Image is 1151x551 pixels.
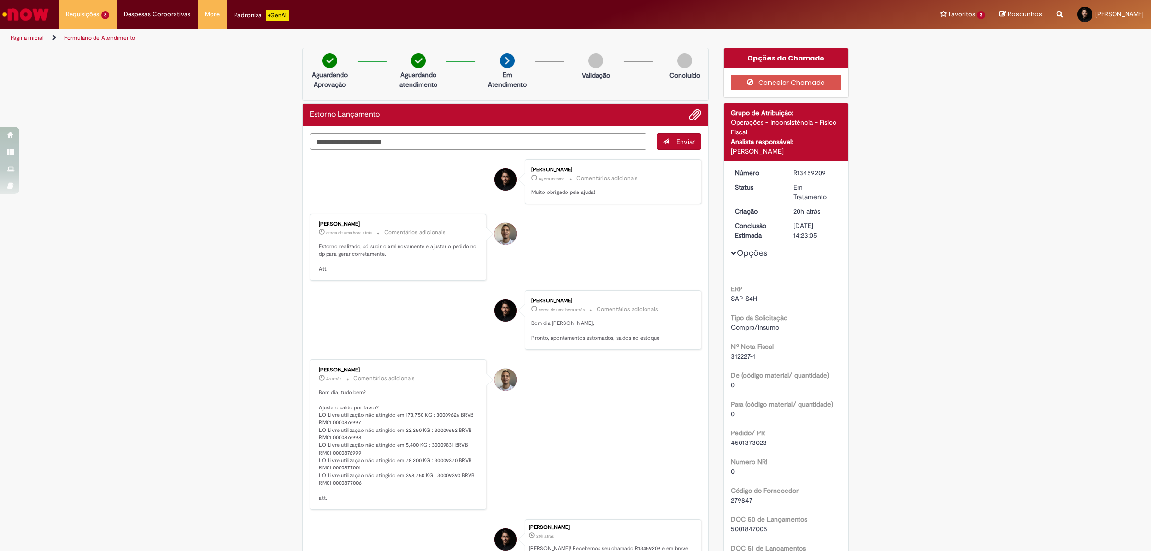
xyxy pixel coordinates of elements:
a: Página inicial [11,34,44,42]
img: img-circle-grey.png [677,53,692,68]
time: 29/08/2025 08:42:15 [326,376,341,382]
div: Opções do Chamado [724,48,849,68]
button: Cancelar Chamado [731,75,842,90]
span: cerca de uma hora atrás [539,307,585,312]
span: More [205,10,220,19]
div: Grupo de Atribuição: [731,108,842,118]
img: arrow-next.png [500,53,515,68]
div: Analista responsável: [731,137,842,146]
div: R13459209 [793,168,838,178]
p: Estorno realizado, só subir o xml novamente e ajustar o pedido no dp para gerar corretamente. Att. [319,243,479,273]
div: Pedro Lucas Braga Gomes [494,299,517,322]
span: 4h atrás [326,376,341,382]
div: [PERSON_NAME] [319,367,479,373]
dt: Conclusão Estimada [728,221,787,240]
span: Rascunhos [1008,10,1042,19]
p: Em Atendimento [484,70,530,89]
span: cerca de uma hora atrás [326,230,372,236]
a: Rascunhos [999,10,1042,19]
b: DOC 50 de Lançamentos [731,515,807,524]
small: Comentários adicionais [576,174,638,182]
img: check-circle-green.png [411,53,426,68]
button: Enviar [657,133,701,150]
time: 29/08/2025 12:14:28 [539,176,564,181]
span: 3 [977,11,985,19]
time: 28/08/2025 16:36:21 [793,207,820,216]
div: [PERSON_NAME] [529,525,696,530]
b: Para (código material/ quantidade) [731,400,833,408]
a: Formulário de Atendimento [64,34,135,42]
b: Código do Fornecedor [731,486,799,495]
div: [PERSON_NAME] [319,221,479,227]
p: Validação [582,71,610,80]
span: 20h atrás [536,533,554,539]
div: Em Tratamento [793,182,838,202]
div: Padroniza [234,10,289,21]
span: 5001847005 [731,525,767,533]
span: 312227-1 [731,352,755,360]
ul: Trilhas de página [7,29,760,47]
span: Compra/Insumo [731,323,779,332]
time: 28/08/2025 16:36:21 [536,533,554,539]
b: Tipo da Solicitação [731,313,787,322]
img: img-circle-grey.png [588,53,603,68]
img: check-circle-green.png [322,53,337,68]
span: 20h atrás [793,207,820,216]
p: Muito obrigado pela ajuda! [531,189,691,196]
p: +GenAi [266,10,289,21]
p: Bom dia [PERSON_NAME], Pronto, apontamentos estornados, saldos no estoque [531,320,691,342]
span: Favoritos [949,10,975,19]
button: Adicionar anexos [689,108,701,121]
h2: Estorno Lançamento Histórico de tíquete [310,110,380,119]
dt: Número [728,168,787,178]
p: Aguardando Aprovação [306,70,353,89]
small: Comentários adicionais [384,228,446,237]
img: ServiceNow [1,5,50,24]
small: Comentários adicionais [353,374,415,383]
span: 0 [731,467,735,476]
p: Bom dia, tudo bem? Ajusta o saldo por favor? LO Livre utilização não atingido em 173,750 KG : 300... [319,389,479,502]
div: Pedro Lucas Braga Gomes [494,528,517,551]
span: 279847 [731,496,752,504]
time: 29/08/2025 10:52:19 [539,307,585,312]
dt: Criação [728,206,787,216]
div: Joziano De Jesus Oliveira [494,369,517,391]
textarea: Digite sua mensagem aqui... [310,133,646,150]
span: Requisições [66,10,99,19]
span: 0 [731,409,735,418]
b: De (código material/ quantidade) [731,371,829,380]
b: Numero NRI [731,457,767,466]
b: ERP [731,285,743,293]
span: Agora mesmo [539,176,564,181]
b: Pedido/ PR [731,429,765,437]
span: SAP S4H [731,294,757,303]
span: [PERSON_NAME] [1095,10,1144,18]
div: Pedro Lucas Braga Gomes [494,168,517,191]
b: Nº Nota Fiscal [731,342,774,351]
span: 0 [731,381,735,389]
span: Enviar [676,137,695,146]
time: 29/08/2025 11:05:38 [326,230,372,236]
span: 4501373023 [731,438,767,447]
dt: Status [728,182,787,192]
div: [PERSON_NAME] [731,146,842,156]
small: Comentários adicionais [597,305,658,313]
p: Aguardando atendimento [395,70,442,89]
div: [DATE] 14:23:05 [793,221,838,240]
div: [PERSON_NAME] [531,167,691,173]
div: 28/08/2025 16:36:21 [793,206,838,216]
span: 8 [101,11,109,19]
div: [PERSON_NAME] [531,298,691,304]
p: Concluído [669,71,700,80]
span: Despesas Corporativas [124,10,190,19]
div: Operações - Inconsistência - Físico Fiscal [731,118,842,137]
div: Joziano De Jesus Oliveira [494,223,517,245]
